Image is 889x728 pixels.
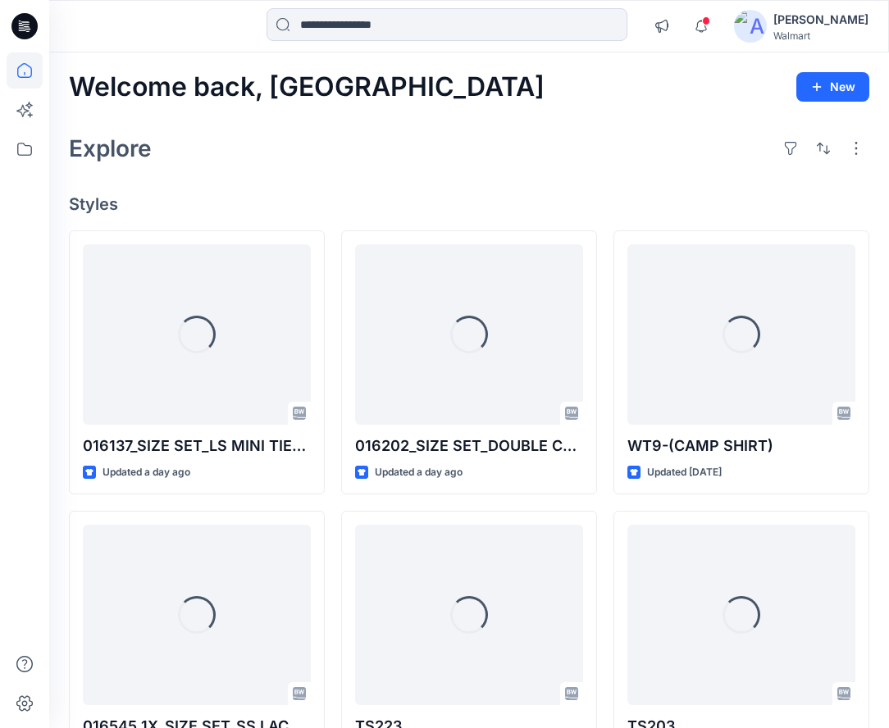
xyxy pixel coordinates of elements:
div: [PERSON_NAME] [773,10,868,30]
h4: Styles [69,194,869,214]
p: 016202_SIZE SET_DOUBLE CLOTH_TS BOYFRIEND SHIRT [355,435,583,457]
p: WT9-(CAMP SHIRT) [627,435,855,457]
h2: Explore [69,135,152,162]
p: Updated [DATE] [647,464,722,481]
p: Updated a day ago [375,464,463,481]
h2: Welcome back, [GEOGRAPHIC_DATA] [69,72,545,102]
img: avatar [734,10,767,43]
p: Updated a day ago [103,464,190,481]
button: New [796,72,869,102]
div: Walmart [773,30,868,42]
p: 016137_SIZE SET_LS MINI TIERED SHIRT DRESS [83,435,311,457]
